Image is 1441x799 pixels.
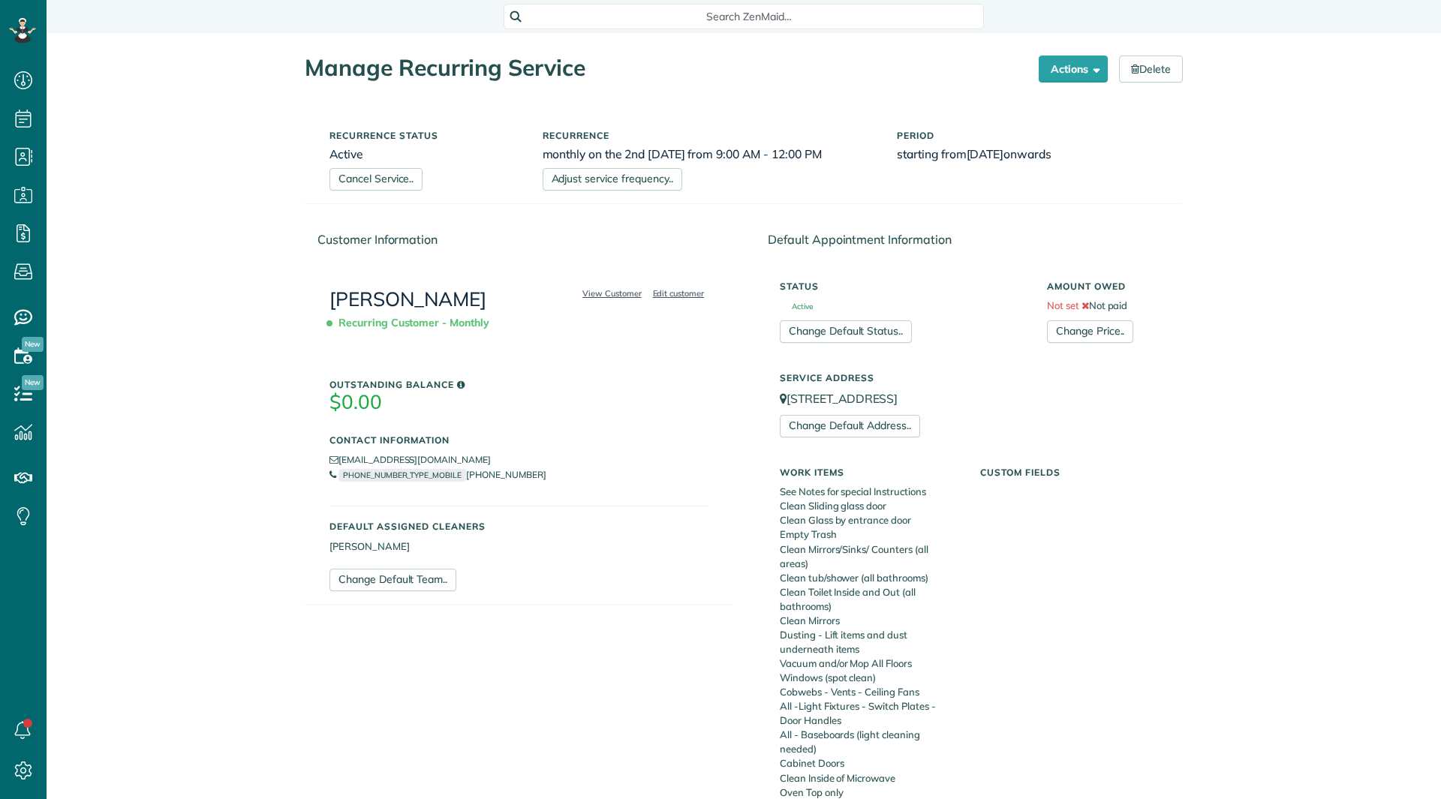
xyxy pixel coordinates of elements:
h5: Default Assigned Cleaners [329,521,708,531]
a: Edit customer [648,287,709,300]
li: [EMAIL_ADDRESS][DOMAIN_NAME] [329,452,708,467]
h5: Outstanding Balance [329,380,708,389]
h5: Status [780,281,1024,291]
a: Change Default Team.. [329,569,456,591]
li: Clean Mirrors/Sinks/ Counters (all areas) [780,542,958,571]
li: Clean Glass by entrance door [780,513,958,527]
a: Delete [1119,56,1183,83]
h5: Amount Owed [1047,281,1158,291]
a: Cancel Service.. [329,168,423,191]
h5: Recurrence status [329,131,520,140]
li: Dusting - Lift items and dust underneath items [780,628,958,656]
div: Default Appointment Information [756,219,1182,260]
li: All - Baseboards (light cleaning needed) [780,728,958,756]
span: Recurring Customer - Monthly [329,310,495,336]
h6: starting from onwards [897,148,1158,161]
a: View Customer [578,287,646,300]
li: Empty Trash [780,527,958,542]
h6: monthly on the 2nd [DATE] from 9:00 AM - 12:00 PM [543,148,875,161]
h5: Contact Information [329,435,708,445]
div: Customer Information [305,219,733,260]
span: New [22,337,44,352]
h5: Service Address [780,373,1158,383]
h5: Work Items [780,467,958,477]
li: [PERSON_NAME] [329,539,708,554]
li: All -Light Fixtures - Switch Plates - Door Handles [780,699,958,728]
span: Not set [1047,299,1079,311]
span: Active [780,303,813,311]
p: [STREET_ADDRESS] [780,390,1158,407]
span: [DATE] [967,146,1004,161]
a: Change Default Status.. [780,320,912,343]
li: Vacuum and/or Mop All Floors [780,656,958,671]
li: Clean Inside of Microwave [780,771,958,785]
button: Actions [1039,56,1108,83]
li: See Notes for special Instructions [780,485,958,499]
li: Windows (spot clean) [780,671,958,685]
li: Clean tub/shower (all bathrooms) [780,571,958,585]
h3: $0.00 [329,392,708,413]
li: Cabinet Doors [780,756,958,770]
h5: Period [897,131,1158,140]
a: Change Default Address.. [780,415,920,437]
h6: Active [329,148,520,161]
span: New [22,375,44,390]
a: Adjust service frequency.. [543,168,682,191]
small: PHONE_NUMBER_TYPE_MOBILE [338,469,466,482]
div: Not paid [1036,274,1169,343]
li: Clean Toilet Inside and Out (all bathrooms) [780,585,958,614]
li: Cobwebs - Vents - Ceiling Fans [780,685,958,699]
h1: Manage Recurring Service [305,56,1027,80]
h5: Custom Fields [980,467,1158,477]
a: [PERSON_NAME] [329,287,486,311]
a: PHONE_NUMBER_TYPE_MOBILE[PHONE_NUMBER] [329,469,546,480]
li: Clean Sliding glass door [780,499,958,513]
a: Change Price.. [1047,320,1133,343]
h5: Recurrence [543,131,875,140]
li: Clean Mirrors [780,614,958,628]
